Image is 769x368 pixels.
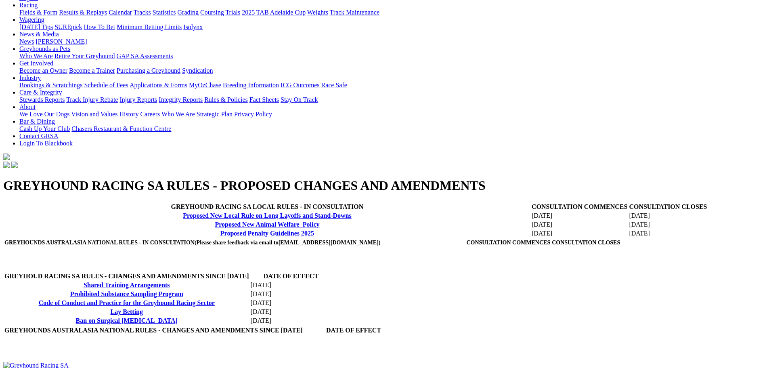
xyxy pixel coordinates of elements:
th: CONSULTATION CLOSES [629,203,707,211]
a: Get Involved [19,60,53,67]
a: Calendar [109,9,132,16]
a: Race Safe [321,82,347,88]
a: Weights [307,9,328,16]
a: Schedule of Fees [84,82,128,88]
a: Greyhounds as Pets [19,45,70,52]
a: News [19,38,34,45]
div: Bar & Dining [19,125,766,132]
a: Breeding Information [223,82,279,88]
th: DATE OF EFFECT [304,326,404,334]
td: [DATE] [531,221,628,229]
td: [DATE] [250,290,332,298]
div: Wagering [19,23,766,31]
a: [DATE] Tips [19,23,53,30]
a: MyOzChase [189,82,221,88]
img: facebook.svg [3,162,10,168]
a: Minimum Betting Limits [117,23,182,30]
a: Wagering [19,16,44,23]
a: Code of Conduct and Practice for the Greyhound Racing Sector [39,299,215,306]
th: GREYHOUNDS AUSTRALASIA NATIONAL RULES - CHANGES AND AMENDMENTS SINCE [DATE] [4,326,303,334]
a: GAP SA Assessments [117,53,173,59]
a: Purchasing a Greyhound [117,67,180,74]
a: Results & Replays [59,9,107,16]
a: Proposed New Animal Welfare Policy [215,221,319,228]
div: Industry [19,82,766,89]
a: Integrity Reports [159,96,203,103]
a: Who We Are [19,53,53,59]
a: SUREpick [54,23,82,30]
div: Greyhounds as Pets [19,53,766,60]
th: DATE OF EFFECT [250,272,332,280]
a: Trials [225,9,240,16]
a: Bookings & Scratchings [19,82,82,88]
a: Proposed New Local Rule on Long Layoffs and Stand-Downs [183,212,352,219]
a: Statistics [153,9,176,16]
a: Care & Integrity [19,89,62,96]
div: News & Media [19,38,766,45]
a: Applications & Forms [130,82,187,88]
img: logo-grsa-white.png [3,154,10,160]
a: Fields & Form [19,9,57,16]
td: [DATE] [250,317,332,325]
a: Syndication [182,67,213,74]
a: Grading [178,9,199,16]
a: [PERSON_NAME] [36,38,87,45]
th: GREYHOUNDS AUSTRALASIA NATIONAL RULES - IN CONSULTATION [4,239,465,246]
a: Bar & Dining [19,118,55,125]
a: Chasers Restaurant & Function Centre [71,125,171,132]
a: Become an Owner [19,67,67,74]
span: (Please share feedback via email to [EMAIL_ADDRESS][DOMAIN_NAME] ) [195,240,381,246]
a: 2025 TAB Adelaide Cup [242,9,306,16]
td: [DATE] [629,229,707,238]
a: Cash Up Your Club [19,125,70,132]
a: Lay Betting [111,308,143,315]
a: Track Maintenance [330,9,379,16]
td: [DATE] [250,308,332,316]
a: Tracks [134,9,151,16]
a: History [119,111,138,118]
img: twitter.svg [11,162,18,168]
a: Ban on Surgical [MEDICAL_DATA] [76,317,178,324]
th: GREYHOUD RACING SA RULES - CHANGES AND AMENDMENTS SINCE [DATE] [4,272,249,280]
a: Become a Trainer [69,67,115,74]
a: Racing [19,2,38,8]
div: Get Involved [19,67,766,74]
a: Privacy Policy [234,111,272,118]
a: Stewards Reports [19,96,65,103]
a: Strategic Plan [197,111,233,118]
a: Careers [140,111,160,118]
a: Vision and Values [71,111,117,118]
td: [DATE] [250,299,332,307]
a: Proposed Penalty Guidelines 2025 [220,230,314,237]
td: [DATE] [629,221,707,229]
a: Who We Are [161,111,195,118]
div: About [19,111,766,118]
a: Rules & Policies [204,96,248,103]
th: CONSULTATION CLOSES [551,239,620,246]
div: Racing [19,9,766,16]
a: We Love Our Dogs [19,111,69,118]
a: About [19,103,36,110]
td: [DATE] [531,229,628,238]
a: Injury Reports [119,96,157,103]
a: Track Injury Rebate [66,96,118,103]
a: Shared Training Arrangements [84,282,170,288]
a: Industry [19,74,41,81]
td: [DATE] [250,281,332,289]
a: Isolynx [183,23,203,30]
div: Care & Integrity [19,96,766,103]
a: News & Media [19,31,59,38]
a: Coursing [200,9,224,16]
a: ICG Outcomes [281,82,319,88]
a: Fact Sheets [249,96,279,103]
a: Prohibited Substance Sampling Program [70,290,183,297]
td: [DATE] [629,212,707,220]
th: CONSULTATION COMMENCES [466,239,551,246]
td: [DATE] [531,212,628,220]
th: CONSULTATION COMMENCES [531,203,628,211]
a: Login To Blackbook [19,140,73,147]
a: How To Bet [84,23,115,30]
th: GREYHOUND RACING SA LOCAL RULES - IN CONSULTATION [4,203,530,211]
h1: GREYHOUND RACING SA RULES - PROPOSED CHANGES AND AMENDMENTS [3,178,766,193]
a: Retire Your Greyhound [54,53,115,59]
